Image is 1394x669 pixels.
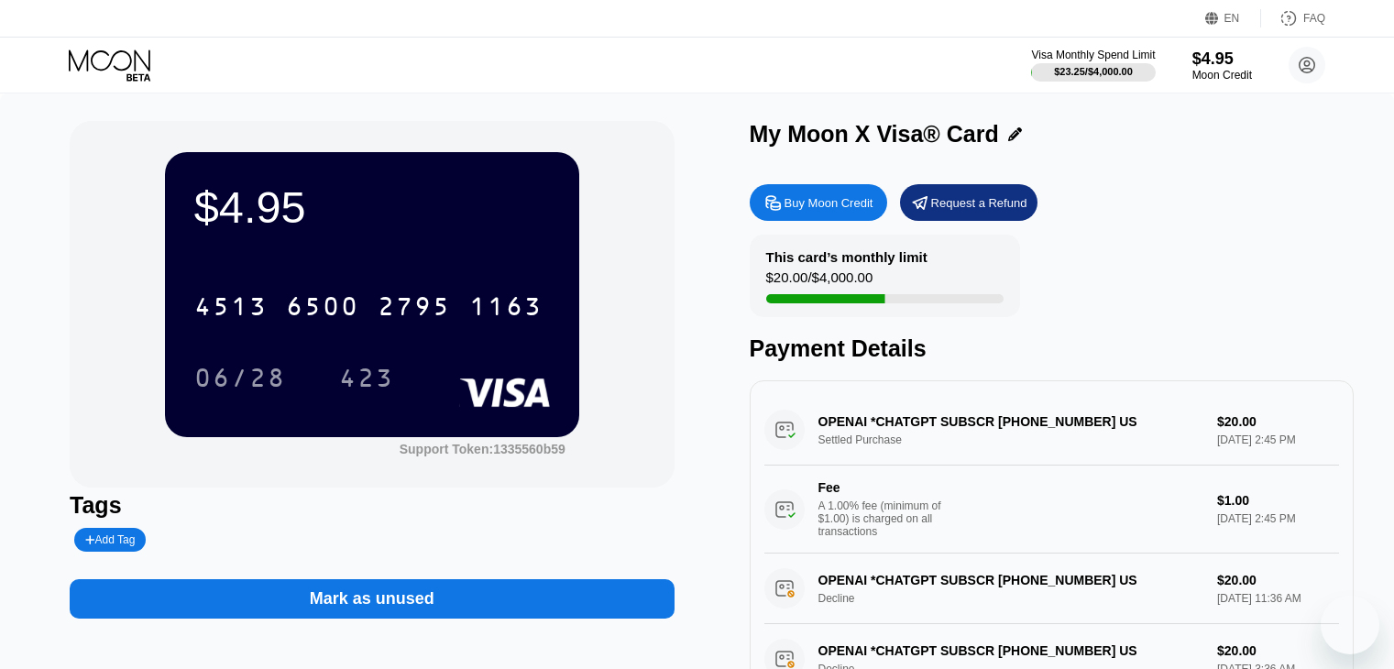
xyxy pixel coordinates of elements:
div: Visa Monthly Spend Limit$23.25/$4,000.00 [1031,49,1155,82]
div: Request a Refund [900,184,1037,221]
div: Buy Moon Credit [750,184,887,221]
div: A 1.00% fee (minimum of $1.00) is charged on all transactions [818,499,956,538]
div: My Moon X Visa® Card [750,121,999,148]
div: Tags [70,492,674,519]
div: EN [1205,9,1261,27]
div: $4.95Moon Credit [1192,49,1252,82]
div: Add Tag [74,528,146,552]
div: Mark as unused [70,561,674,619]
div: 423 [339,366,394,395]
div: 06/28 [181,355,300,400]
div: 06/28 [194,366,286,395]
div: $1.00 [1217,493,1339,508]
div: Payment Details [750,335,1354,362]
div: Support Token: 1335560b59 [400,442,565,456]
div: This card’s monthly limit [766,249,928,265]
div: Add Tag [85,533,135,546]
div: $23.25 / $4,000.00 [1054,66,1133,77]
div: [DATE] 2:45 PM [1217,512,1339,525]
div: Moon Credit [1192,69,1252,82]
div: $20.00 / $4,000.00 [766,269,873,294]
div: $4.95 [194,181,550,233]
div: 2795 [378,294,451,324]
div: 6500 [286,294,359,324]
div: 4513 [194,294,268,324]
div: 4513650027951163 [183,283,554,329]
div: FeeA 1.00% fee (minimum of $1.00) is charged on all transactions$1.00[DATE] 2:45 PM [764,466,1339,554]
iframe: Button to launch messaging window [1321,596,1379,654]
div: Support Token:1335560b59 [400,442,565,456]
div: EN [1224,12,1240,25]
div: Mark as unused [310,588,434,609]
div: FAQ [1261,9,1325,27]
div: $4.95 [1192,49,1252,69]
div: 1163 [469,294,543,324]
div: Visa Monthly Spend Limit [1031,49,1155,61]
div: Buy Moon Credit [785,195,873,211]
div: Request a Refund [931,195,1027,211]
div: FAQ [1303,12,1325,25]
div: 423 [325,355,408,400]
div: Fee [818,480,947,495]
